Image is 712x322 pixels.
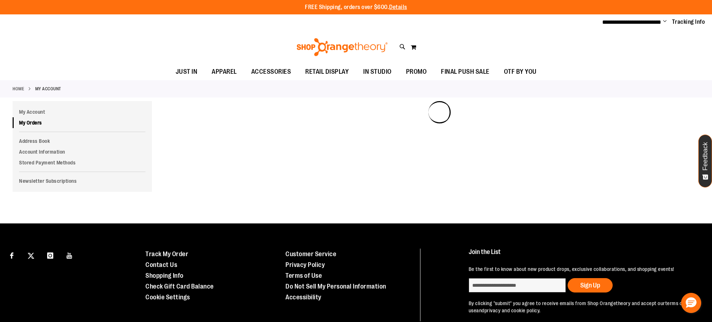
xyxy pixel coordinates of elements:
[13,136,152,146] a: Address Book
[681,293,701,313] button: Hello, have a question? Let’s chat.
[168,64,205,80] a: JUST IN
[672,18,705,26] a: Tracking Info
[13,106,152,117] a: My Account
[44,249,57,261] a: Visit our Instagram page
[251,64,291,80] span: ACCESSORIES
[176,64,198,80] span: JUST IN
[469,249,695,262] h4: Join the List
[145,294,190,301] a: Cookie Settings
[13,157,152,168] a: Stored Payment Methods
[25,249,37,261] a: Visit our X page
[13,86,24,92] a: Home
[497,64,544,80] a: OTF BY YOU
[434,64,497,80] a: FINAL PUSH SALE
[285,261,325,268] a: Privacy Policy
[663,18,667,26] button: Account menu
[356,64,399,80] a: IN STUDIO
[285,283,386,290] a: Do Not Sell My Personal Information
[35,86,61,92] strong: My Account
[145,250,188,258] a: Track My Order
[305,64,349,80] span: RETAIL DISPLAY
[285,272,322,279] a: Terms of Use
[212,64,237,80] span: APPAREL
[13,176,152,186] a: Newsletter Subscriptions
[296,38,389,56] img: Shop Orangetheory
[363,64,392,80] span: IN STUDIO
[5,249,18,261] a: Visit our Facebook page
[145,261,177,268] a: Contact Us
[441,64,490,80] span: FINAL PUSH SALE
[469,300,695,314] p: By clicking "submit" you agree to receive emails from Shop Orangetheory and accept our and
[485,308,541,313] a: privacy and cookie policy.
[702,142,709,171] span: Feedback
[580,282,600,289] span: Sign Up
[305,3,407,12] p: FREE Shipping, orders over $600.
[13,117,152,128] a: My Orders
[399,64,434,80] a: PROMO
[504,64,537,80] span: OTF BY YOU
[63,249,76,261] a: Visit our Youtube page
[469,278,566,292] input: enter email
[568,278,613,292] button: Sign Up
[406,64,427,80] span: PROMO
[285,250,336,258] a: Customer Service
[244,64,298,80] a: ACCESSORIES
[389,4,407,10] a: Details
[698,135,712,187] button: Feedback - Show survey
[145,272,184,279] a: Shopping Info
[13,146,152,157] a: Account Information
[298,64,356,80] a: RETAIL DISPLAY
[469,266,695,273] p: Be the first to know about new product drops, exclusive collaborations, and shopping events!
[145,283,214,290] a: Check Gift Card Balance
[204,64,244,80] a: APPAREL
[285,294,321,301] a: Accessibility
[28,253,34,259] img: Twitter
